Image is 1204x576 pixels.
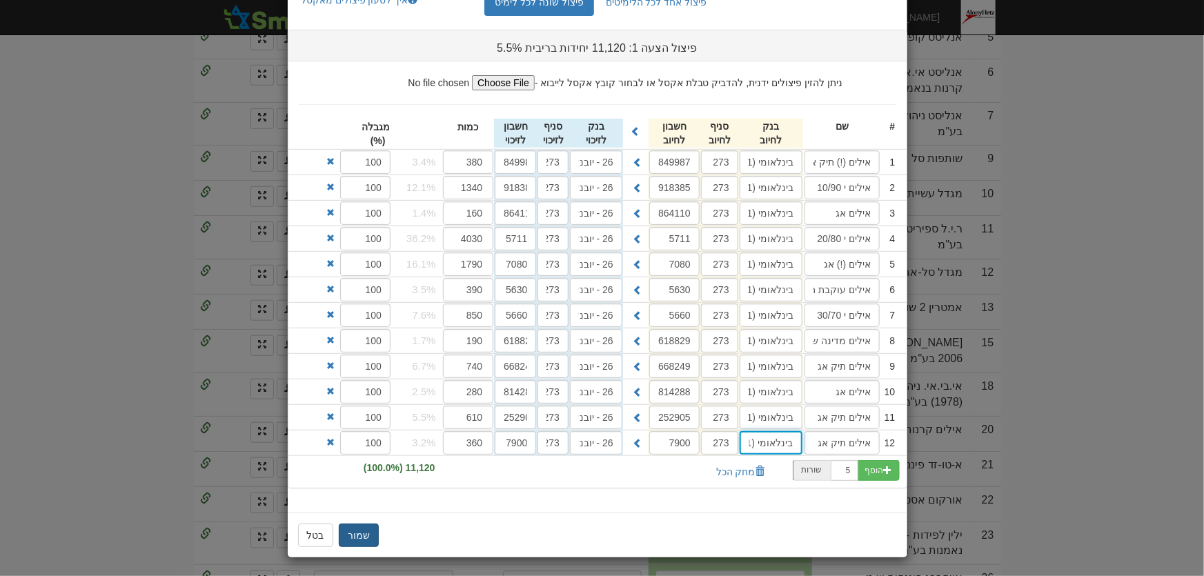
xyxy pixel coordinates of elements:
input: חשבון [495,201,536,225]
input: שם גוף [805,227,880,250]
input: שם בנק [740,278,802,301]
input: חשבון [649,431,700,455]
input: שם בנק [740,252,802,276]
span: 3.5% [412,282,435,297]
input: חשבון [495,227,536,250]
input: חשבון [495,252,536,276]
input: חשבון [495,431,536,455]
input: שם בנק [570,406,622,429]
input: סניף [701,278,738,301]
span: 2.5% [412,384,435,399]
div: 3 [880,206,896,221]
input: שם בנק [570,252,622,276]
button: הוסף [858,460,900,481]
input: סניף [701,150,738,174]
input: שם גוף [805,329,880,352]
div: 10 [880,384,896,399]
div: סניף לחיוב [700,119,739,148]
input: סניף [537,227,569,250]
input: סניף [537,380,569,404]
input: 100% [340,150,391,174]
button: שמור [339,524,379,547]
span: 16.1% [406,257,436,271]
input: סניף [701,380,738,404]
div: 5 [880,257,896,272]
input: סניף [701,431,738,455]
input: שם גוף [805,431,880,455]
input: שם גוף [805,278,880,301]
input: חשבון [495,355,536,378]
div: מגבלה (%) [366,119,391,148]
input: 100% [340,355,391,378]
input: שם בנק [740,304,802,327]
input: 100% [340,329,391,352]
input: סניף [701,176,738,199]
input: חשבון [495,329,536,352]
span: 6.7% [412,359,435,373]
input: שם גוף [805,150,880,174]
input: שם בנק [570,150,622,174]
input: סניף [537,278,569,301]
input: סניף [701,201,738,225]
input: חשבון [495,176,536,199]
input: שם בנק [570,278,622,301]
input: חשבון [649,406,700,429]
input: שם גוף [805,304,880,327]
input: שם גוף [805,252,880,276]
input: שם בנק [740,431,802,455]
input: סניף [701,329,738,352]
input: שם גוף [805,201,880,225]
input: חשבון [649,150,700,174]
input: 100% [340,252,391,276]
div: שם [804,119,880,134]
input: שם בנק [740,380,802,404]
input: 100% [340,304,391,327]
input: שם גוף [805,176,880,199]
div: 11 [880,410,896,425]
div: 6 [880,282,896,297]
input: שם גוף [805,380,880,404]
input: שם בנק [740,201,802,225]
input: 100% [340,406,391,429]
span: 3.2% [412,435,435,450]
input: שם גוף [805,355,880,378]
input: סניף [701,252,738,276]
input: שם בנק [740,406,802,429]
div: 1 [880,155,896,170]
input: 100% [340,227,391,250]
div: חשבון לחיוב [649,119,700,148]
input: שם בנק [570,201,622,225]
input: סניף [537,406,569,429]
input: שם בנק [740,227,802,250]
input: שם בנק [740,150,802,174]
small: שורות [802,465,822,475]
input: סניף [537,176,569,199]
input: חשבון [495,304,536,327]
input: שם בנק [570,329,622,352]
input: סניף [701,406,738,429]
input: סניף [537,304,569,327]
div: סניף לזיכוי [537,119,569,148]
input: שם בנק [570,380,622,404]
div: חשבון לזיכוי [494,119,537,148]
input: שם בנק [740,329,802,352]
div: 7 [880,308,896,323]
div: 9 [880,359,896,374]
input: סניף [701,304,738,327]
div: כמות [443,119,494,135]
input: שם בנק [740,176,802,199]
input: חשבון [649,201,700,225]
div: בנק לחיוב [739,119,803,148]
input: סניף [537,329,569,352]
input: שם בנק [570,176,622,199]
div: 2 [880,180,896,195]
input: 100% [340,176,391,199]
input: חשבון [649,355,700,378]
input: חשבון [649,329,700,352]
input: 100% [340,278,391,301]
span: 36.2% [406,231,436,246]
div: 12 [880,435,896,450]
span: 1.7% [412,333,435,348]
input: סניף [537,431,569,455]
input: 100% [340,380,391,404]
